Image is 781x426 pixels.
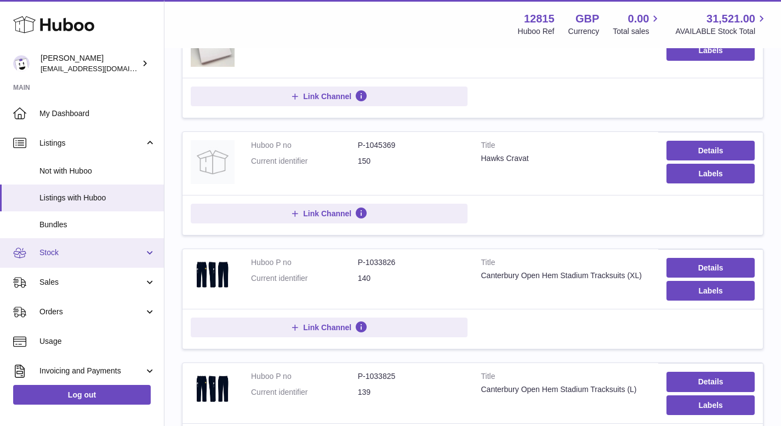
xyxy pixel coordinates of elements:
dd: P-1045369 [358,140,465,151]
div: Hawks Cravat [481,153,651,164]
div: Currency [568,26,600,37]
strong: Title [481,140,651,153]
dt: Current identifier [251,273,358,284]
dt: Huboo P no [251,140,358,151]
span: Total sales [613,26,662,37]
span: Link Channel [303,91,351,101]
button: Labels [666,281,755,301]
a: Details [666,372,755,392]
div: [PERSON_NAME] [41,53,139,74]
span: [EMAIL_ADDRESS][DOMAIN_NAME] [41,64,161,73]
span: 0.00 [628,11,649,26]
span: AVAILABLE Stock Total [675,26,768,37]
div: Huboo Ref [518,26,555,37]
dt: Huboo P no [251,257,358,268]
dd: 139 [358,387,465,398]
dt: Current identifier [251,156,358,166]
dd: P-1033825 [358,371,465,382]
span: Usage [39,336,156,347]
span: Invoicing and Payments [39,366,144,376]
span: Bundles [39,220,156,230]
a: 31,521.00 AVAILABLE Stock Total [675,11,768,37]
dd: 140 [358,273,465,284]
button: Labels [666,41,755,60]
span: Listings with Huboo [39,193,156,203]
img: Canterbury Open Hem Stadium Tracksuits (L) [191,371,235,404]
button: Labels [666,164,755,183]
dd: 150 [358,156,465,166]
strong: 12815 [524,11,555,26]
span: Link Channel [303,323,351,332]
span: Sales [39,277,144,287]
a: Details [666,258,755,278]
img: Hawks Cravat [191,140,235,184]
strong: GBP [575,11,599,26]
button: Link Channel [191,204,468,223]
a: 0.00 Total sales [613,11,662,37]
div: Canterbury Open Hem Stadium Tracksuits (XL) [481,270,651,281]
button: Link Channel [191,87,468,106]
strong: Title [481,257,651,270]
span: Link Channel [303,209,351,218]
span: Stock [39,247,144,258]
button: Labels [666,395,755,415]
span: My Dashboard [39,108,156,119]
dd: P-1033826 [358,257,465,268]
span: Listings [39,138,144,148]
a: Log out [13,385,151,405]
div: Canterbury Open Hem Stadium Tracksuits (L) [481,384,651,395]
span: Not with Huboo [39,166,156,176]
span: 31,521.00 [706,11,755,26]
img: Canterbury Open Hem Stadium Tracksuits (XL) [191,257,235,290]
span: Orders [39,307,144,317]
button: Link Channel [191,318,468,337]
a: Details [666,141,755,160]
img: shophawksclub@gmail.com [13,55,30,72]
dt: Current identifier [251,387,358,398]
dt: Huboo P no [251,371,358,382]
strong: Title [481,371,651,384]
